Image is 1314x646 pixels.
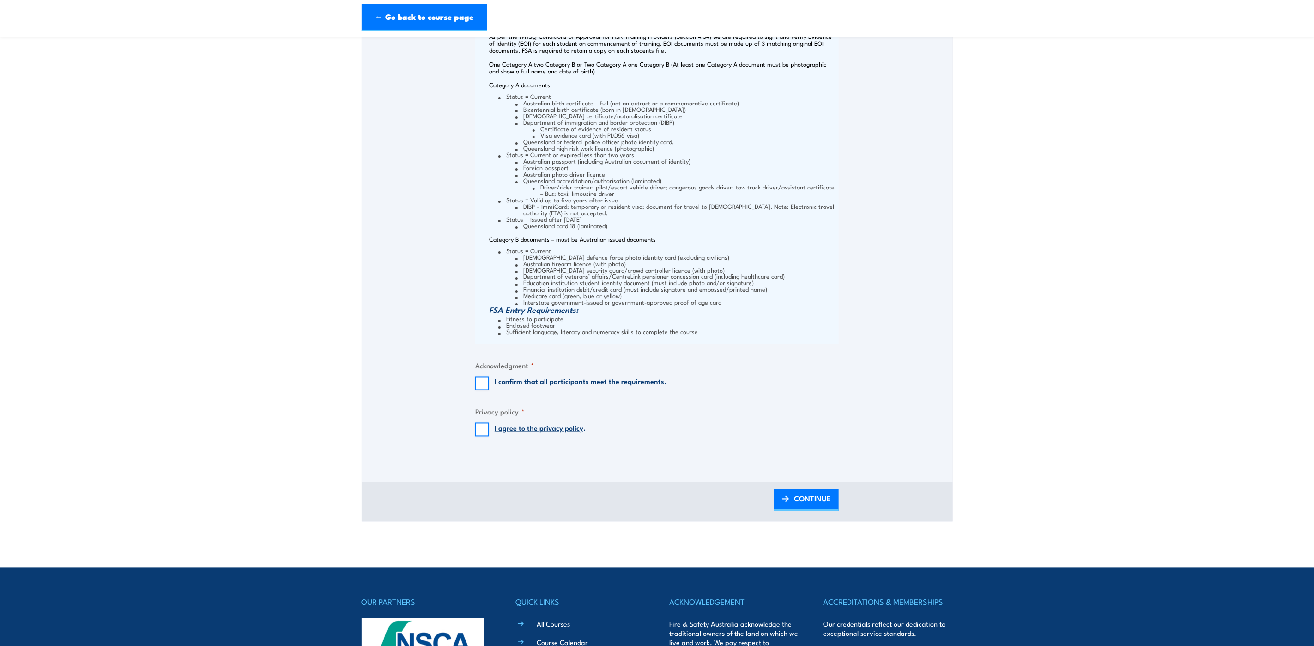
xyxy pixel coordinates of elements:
li: Queensland accreditation/authorisation (laminated) [515,177,836,196]
li: Status = Valid up to five years after issue [498,196,836,216]
li: Queensland or federal police officer photo identity card. [515,138,836,145]
li: Enclosed footwear [498,322,836,329]
li: Australian birth certificate – full (not an extract or a commemorative certificate) [515,99,836,106]
li: Financial institution debit/credit card (must include signature and embossed/printed name) [515,286,836,293]
li: Certificate of evidence of resident status [533,125,836,132]
li: Medicare card (green, blue or yellow) [515,293,836,299]
h3: FSA Entry Requirements: [489,305,836,315]
li: Status = Current or expired less than two years [498,151,836,196]
a: CONTINUE [774,489,839,511]
li: Education institution student identity document (must include photo and/or signature) [515,280,836,286]
li: Interstate government-issued or government-approved proof of age card [515,299,836,305]
li: Bicentennial birth certificate (born in [DEMOGRAPHIC_DATA]) [515,106,836,112]
p: Our credentials reflect our dedication to exceptional service standards. [823,620,952,638]
li: Visa evidence card (with PLO56 visa) [533,132,836,138]
h4: ACCREDITATIONS & MEMBERSHIPS [823,596,952,609]
legend: Acknowledgment [475,360,534,371]
li: Fitness to participate [498,316,836,322]
li: Queensland card 18 (laminated) [515,222,836,229]
li: [DEMOGRAPHIC_DATA] security guard/crowd controller licence (with photo) [515,267,836,273]
li: Department of veterans’ affairs/CentreLink pensioner concession card (including healthcare card) [515,273,836,280]
p: One Category A two Category B or Two Category A one Category B (At least one Category A document ... [489,61,836,74]
h4: ACKNOWLEDGEMENT [669,596,799,609]
li: Australian firearm licence (with photo) [515,260,836,267]
li: Queensland high risk work licence (photographic) [515,145,836,151]
li: Status = Issued after [DATE] [498,216,836,229]
a: All Courses [537,619,570,629]
label: I confirm that all participants meet the requirements. [495,377,666,390]
a: ← Go back to course page [362,4,487,31]
h4: QUICK LINKS [515,596,645,609]
li: [DEMOGRAPHIC_DATA] certificate/naturalisation certificate [515,112,836,119]
li: Sufficient language, literacy and numeracy skills to complete the course [498,329,836,335]
a: I agree to the privacy policy [495,423,583,433]
p: Category A documents [489,81,836,88]
li: Australian photo driver licence [515,171,836,177]
li: DIBP – ImmiCard; temporary or resident visa; document for travel to [DEMOGRAPHIC_DATA]. Note: Ele... [515,203,836,216]
span: CONTINUE [794,487,831,511]
li: Australian passport (including Australian document of identity) [515,158,836,164]
li: [DEMOGRAPHIC_DATA] defence force photo identity card (excluding civilians) [515,254,836,260]
h4: OUR PARTNERS [362,596,491,609]
p: Category B documents – must be Australian issued documents [489,236,836,243]
li: Status = Current [498,93,836,151]
li: Status = Current [498,247,836,305]
li: Foreign passport [515,164,836,171]
li: Driver/rider trainer; pilot/escort vehicle driver; dangerous goods driver; tow truck driver/assis... [533,183,836,196]
p: As per the WHSQ Conditions of Approval for HSR Training Providers (Section 4:34) we are required ... [489,33,836,54]
li: Department of immigration and border protection (DIBP) [515,119,836,138]
label: . [495,423,586,437]
legend: Privacy policy [475,407,525,417]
